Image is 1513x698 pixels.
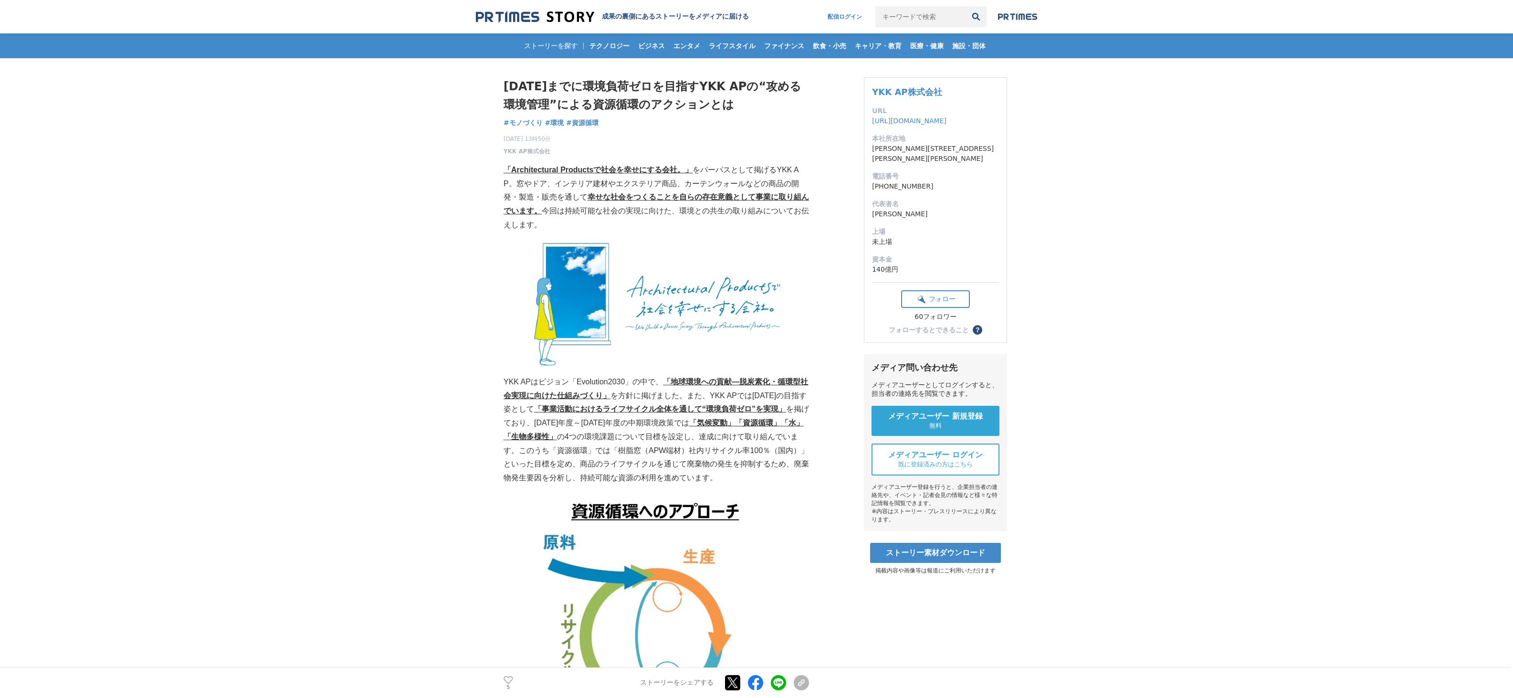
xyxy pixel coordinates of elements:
[872,254,999,264] dt: 資本金
[864,567,1007,575] p: 掲載内容や画像等は報道にご利用いただけます
[998,13,1037,21] img: prtimes
[929,422,942,430] span: 無料
[670,33,704,58] a: エンタメ
[670,42,704,50] span: エンタメ
[602,12,749,21] h2: 成果の裏側にあるストーリーをメディアに届ける
[898,460,973,469] span: 既に登録済みの方はこちら
[901,313,970,321] div: 60フォロワー
[476,11,594,23] img: 成果の裏側にあるストーリーをメディアに届ける
[872,444,999,476] a: メディアユーザー ログイン 既に登録済みの方はこちら
[504,147,550,156] a: YKK AP株式会社
[586,42,633,50] span: テクノロジー
[504,118,543,128] a: #モノづくり
[872,264,999,275] dd: 140億円
[634,33,669,58] a: ビジネス
[870,543,1001,563] a: ストーリー素材ダウンロード
[875,6,966,27] input: キーワードで検索
[760,42,808,50] span: ファイナンス
[504,378,808,400] u: 「地球環境への貢献―脱炭素化・循環型社会実現に向けた仕組みづくり」
[566,118,599,128] a: #資源循環
[872,171,999,181] dt: 電話番号
[966,6,987,27] button: 検索
[705,42,759,50] span: ライフスタイル
[566,118,599,127] span: #資源循環
[504,232,809,375] img: thumbnail_46d4ea50-30fd-11ee-bf5d-fb3d30598cfd.jpg
[872,381,999,398] div: メディアユーザーとしてログインすると、担当者の連絡先を閲覧できます。
[705,33,759,58] a: ライフスタイル
[851,33,905,58] a: キャリア・教育
[504,163,809,232] p: をパーパスとして掲げるYKK AP。窓やドア、インテリア建材やエクステリア商品、カーテンウォールなどの商品の開発・製造・販売を通して 今回は持続可能な社会の実現に向けた、環境との共生の取り組みに...
[872,209,999,219] dd: [PERSON_NAME]
[872,144,999,164] dd: [PERSON_NAME][STREET_ADDRESS][PERSON_NAME][PERSON_NAME]
[504,419,804,441] u: 「気候変動」「資源循環」「水」「生物多様性」
[809,42,850,50] span: 飲食・小売
[545,118,564,128] a: #環境
[872,106,999,116] dt: URL
[809,33,850,58] a: 飲食・小売
[476,11,749,23] a: 成果の裏側にあるストーリーをメディアに届ける 成果の裏側にあるストーリーをメディアに届ける
[545,118,564,127] span: #環境
[760,33,808,58] a: ファイナンス
[872,237,999,247] dd: 未上場
[906,42,947,50] span: 医療・健康
[906,33,947,58] a: 医療・健康
[534,405,786,413] u: 「事業活動におけるライフサイクル全体を通して“環境負荷ゼロ”を実現」
[901,290,970,308] button: フォロー
[872,483,999,524] div: メディアユーザー登録を行うと、企業担当者の連絡先や、イベント・記者会見の情報など様々な特記情報を閲覧できます。 ※内容はストーリー・プレスリリースにより異なります。
[634,42,669,50] span: ビジネス
[872,362,999,373] div: メディア問い合わせ先
[872,117,946,125] a: [URL][DOMAIN_NAME]
[973,325,982,335] button: ？
[504,685,513,690] p: 5
[948,42,989,50] span: 施設・団体
[504,77,809,114] h1: [DATE]までに環境負荷ゼロを目指すYKK APの“攻める環境管理”による資源循環のアクションとは
[504,135,551,143] span: [DATE] 13時50分
[818,6,872,27] a: 配信ログイン
[504,166,693,174] u: 「Architectural Productsで社会を幸せにする会社。」
[586,33,633,58] a: テクノロジー
[888,450,983,460] span: メディアユーザー ログイン
[889,327,969,333] div: フォローするとできること
[640,679,714,687] p: ストーリーをシェアする
[504,193,809,215] u: 幸せな社会をつくることを自らの存在意義として事業に取り組んでいます。
[872,227,999,237] dt: 上場
[888,412,983,422] span: メディアユーザー 新規登録
[504,118,543,127] span: #モノづくり
[872,134,999,144] dt: 本社所在地
[974,327,981,333] span: ？
[872,181,999,191] dd: [PHONE_NUMBER]
[851,42,905,50] span: キャリア・教育
[948,33,989,58] a: 施設・団体
[872,406,999,436] a: メディアユーザー 新規登録 無料
[872,199,999,209] dt: 代表者名
[504,375,809,485] p: YKK APはビジョン「Evolution2030」の中で、 を方針に掲げました。また、YKK APでは[DATE]の目指す姿として を掲げており、[DATE]年度～[DATE]年度の中期環境政...
[872,87,942,97] a: YKK AP株式会社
